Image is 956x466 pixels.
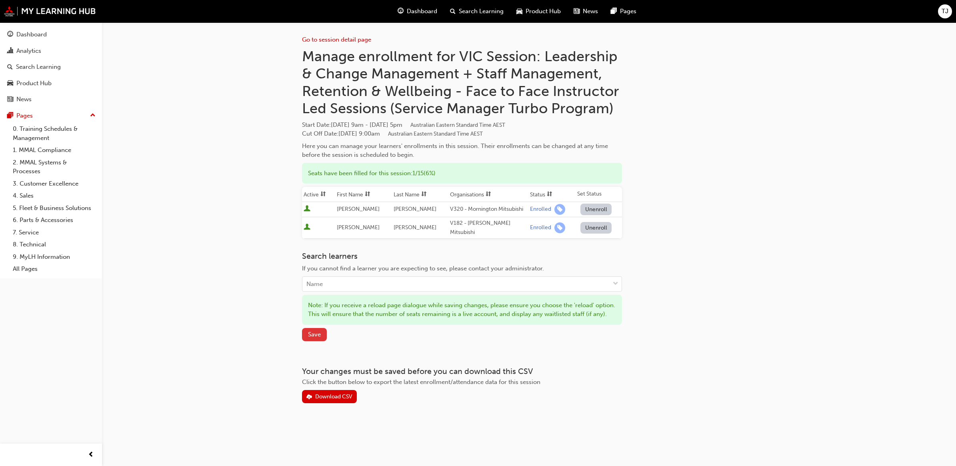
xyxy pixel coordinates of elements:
span: [DATE] 9am - [DATE] 5pm [331,121,505,128]
span: download-icon [306,394,312,401]
span: search-icon [450,6,456,16]
span: up-icon [90,110,96,121]
span: User is active [304,224,310,232]
a: news-iconNews [567,3,604,20]
span: Pages [620,7,636,16]
div: Enrolled [530,206,551,213]
span: [PERSON_NAME] [337,224,380,231]
span: News [583,7,598,16]
span: guage-icon [7,31,13,38]
span: Click the button below to export the latest enrollment/attendance data for this session [302,378,540,386]
span: Product Hub [526,7,561,16]
a: pages-iconPages [604,3,643,20]
div: News [16,95,32,104]
button: Save [302,328,327,341]
span: [PERSON_NAME] [394,224,436,231]
button: Unenroll [580,222,612,234]
div: Search Learning [16,62,61,72]
th: Toggle SortBy [302,187,336,202]
span: learningRecordVerb_ENROLL-icon [554,204,565,215]
a: Dashboard [3,27,99,42]
th: Toggle SortBy [448,187,528,202]
span: [PERSON_NAME] [394,206,436,212]
span: sorting-icon [486,191,491,198]
th: Toggle SortBy [392,187,449,202]
a: search-iconSearch Learning [444,3,510,20]
span: guage-icon [398,6,404,16]
span: learningRecordVerb_ENROLL-icon [554,222,565,233]
span: sorting-icon [421,191,427,198]
h3: Search learners [302,252,622,261]
h1: Manage enrollment for VIC Session: Leadership & Change Management + Staff Management, Retention &... [302,48,622,117]
span: prev-icon [88,450,94,460]
span: Cut Off Date : [DATE] 9:00am [302,130,483,137]
h3: Your changes must be saved before you can download this CSV [302,367,622,376]
a: 7. Service [10,226,99,239]
a: 2. MMAL Systems & Processes [10,156,99,178]
div: V182 - [PERSON_NAME] Mitsubishi [450,219,527,237]
span: sorting-icon [320,191,326,198]
div: Download CSV [315,393,352,400]
div: V320 - Mornington Mitsubishi [450,205,527,214]
a: 3. Customer Excellence [10,178,99,190]
a: Go to session detail page [302,36,371,43]
span: car-icon [7,80,13,87]
a: 1. MMAL Compliance [10,144,99,156]
a: 4. Sales [10,190,99,202]
span: Australian Eastern Standard Time AEST [388,130,483,137]
th: Toggle SortBy [335,187,392,202]
th: Set Status [576,187,622,202]
th: Toggle SortBy [528,187,576,202]
span: Save [308,331,321,338]
span: car-icon [516,6,522,16]
a: Search Learning [3,60,99,74]
img: mmal [4,6,96,16]
button: TJ [938,4,952,18]
span: news-icon [574,6,580,16]
div: Name [306,280,323,289]
button: DashboardAnalyticsSearch LearningProduct HubNews [3,26,99,108]
button: Download CSV [302,390,357,403]
a: News [3,92,99,107]
button: Pages [3,108,99,123]
div: Here you can manage your learners' enrollments in this session. Their enrollments can be changed ... [302,142,622,160]
span: User is active [304,205,310,213]
a: 9. MyLH Information [10,251,99,263]
span: sorting-icon [547,191,552,198]
a: car-iconProduct Hub [510,3,567,20]
span: Search Learning [459,7,504,16]
span: Dashboard [407,7,437,16]
div: Seats have been filled for this session : 1 / 15 ( 6% ) [302,163,622,184]
span: pages-icon [611,6,617,16]
span: pages-icon [7,112,13,120]
div: Note: If you receive a reload page dialogue while saving changes, please ensure you choose the 'r... [302,295,622,325]
div: Enrolled [530,224,551,232]
div: Product Hub [16,79,52,88]
span: down-icon [613,279,618,289]
span: search-icon [7,64,13,71]
a: 8. Technical [10,238,99,251]
span: chart-icon [7,48,13,55]
a: All Pages [10,263,99,275]
a: Analytics [3,44,99,58]
a: 6. Parts & Accessories [10,214,99,226]
span: [PERSON_NAME] [337,206,380,212]
a: Product Hub [3,76,99,91]
span: TJ [942,7,948,16]
div: Dashboard [16,30,47,39]
a: 0. Training Schedules & Management [10,123,99,144]
div: Pages [16,111,33,120]
div: Analytics [16,46,41,56]
button: Unenroll [580,204,612,215]
span: If you cannot find a learner you are expecting to see, please contact your administrator. [302,265,544,272]
span: Australian Eastern Standard Time AEST [410,122,505,128]
a: guage-iconDashboard [391,3,444,20]
span: Start Date : [302,120,622,130]
span: news-icon [7,96,13,103]
span: sorting-icon [365,191,370,198]
a: 5. Fleet & Business Solutions [10,202,99,214]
